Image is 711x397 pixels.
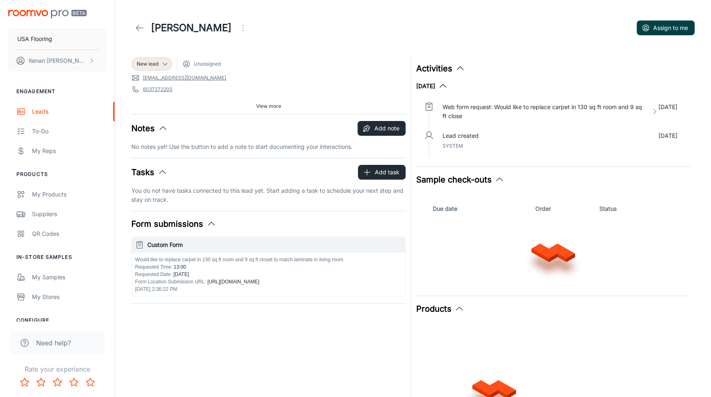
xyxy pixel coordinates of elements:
button: Rate 2 star [33,374,49,390]
button: Rate 1 star [16,374,33,390]
button: Assign to me [637,21,695,35]
span: Form Location Submission URL : [135,279,206,285]
div: My Samples [32,273,106,282]
a: 6037272205 [143,86,172,93]
th: Order [532,199,596,219]
p: You do not have tasks connected to this lead yet. Start adding a task to schedule your next step ... [131,186,406,204]
button: Rate 3 star [49,374,66,390]
span: 13:00 [172,264,186,270]
p: Lead created [442,131,478,140]
div: Suppliers [32,210,106,219]
span: Requested Date : [135,272,172,277]
button: Add note [358,121,406,136]
div: QR Codes [32,229,106,238]
th: Due date [422,199,532,219]
span: [URL][DOMAIN_NAME] [206,279,259,285]
h6: Custom Form [147,240,402,249]
span: [DATE] [172,272,189,277]
p: Would like to replace carpet in 130 sq ft room and 9 sq ft closet to match laminate in living room. [135,256,402,263]
button: USA Flooring [8,28,106,50]
div: My Products [32,190,106,199]
button: Kenan [PERSON_NAME] [8,50,106,71]
button: [DATE] [416,81,448,91]
span: New lead [137,60,158,68]
p: Rate your experience [7,364,108,374]
span: Need help? [36,338,71,348]
button: Tasks [131,166,167,178]
span: View more [256,103,281,110]
p: No notes yet! Use the button to add a note to start documenting your interactions. [131,142,406,151]
button: Open menu [235,20,251,36]
div: My Stores [32,292,106,301]
span: System [442,143,463,149]
p: Web form request: Would like to replace carpet in 130 sq ft room and 9 sq ft close [442,103,647,121]
button: Rate 5 star [82,374,99,390]
button: Activities [416,62,465,75]
button: Form submissions [131,218,216,230]
p: [DATE] [658,131,677,140]
button: Notes [131,122,168,135]
button: Add task [358,165,406,180]
div: My Reps [32,146,106,155]
a: [EMAIL_ADDRESS][DOMAIN_NAME] [143,74,226,82]
span: [DATE] 2:36:22 PM [135,286,177,292]
button: View more [253,100,284,112]
button: Rate 4 star [66,374,82,390]
h1: [PERSON_NAME] [151,21,232,35]
button: Products [416,303,464,315]
button: Sample check-outs [416,173,505,186]
button: Custom FormWould like to replace carpet in 130 sq ft room and 9 sq ft closet to match laminate in... [132,237,405,296]
p: [DATE] [658,103,677,121]
div: To-do [32,127,106,136]
span: Requested Time : [135,264,172,270]
div: Leads [32,107,106,116]
img: Roomvo PRO Beta [8,10,87,18]
span: Unassigned [194,60,221,68]
div: New lead [131,57,172,71]
p: USA Flooring [17,34,52,43]
p: Kenan [PERSON_NAME] [29,56,87,65]
th: Status [596,199,684,219]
